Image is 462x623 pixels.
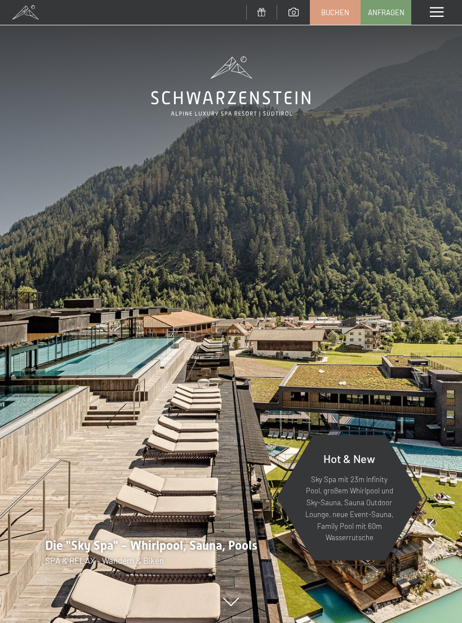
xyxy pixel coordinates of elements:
[276,434,423,561] a: Hot & New Sky Spa mit 23m Infinity Pool, großem Whirlpool und Sky-Sauna, Sauna Outdoor Lounge, ne...
[310,1,360,24] a: Buchen
[425,554,429,567] span: 1
[45,539,257,553] span: Die "Sky Spa" - Whirlpool, Sauna, Pools
[361,1,411,24] a: Anfragen
[432,554,437,567] span: 8
[323,452,375,465] span: Hot & New
[368,7,405,17] span: Anfragen
[429,554,432,567] span: /
[45,555,164,566] span: SPA & RELAX - Wandern & Biken
[321,7,349,17] span: Buchen
[304,474,394,544] p: Sky Spa mit 23m Infinity Pool, großem Whirlpool und Sky-Sauna, Sauna Outdoor Lounge, neue Event-S...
